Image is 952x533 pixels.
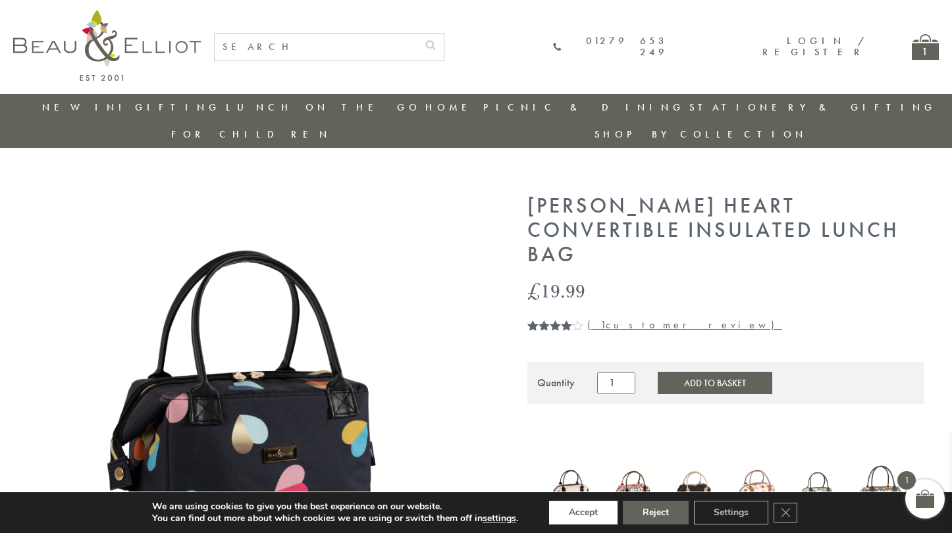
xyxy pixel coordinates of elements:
[171,128,331,141] a: For Children
[537,377,575,389] div: Quantity
[527,277,585,304] bdi: 19.99
[600,318,606,332] span: 1
[587,318,782,332] a: (1customer review)
[483,101,685,114] a: Picnic & Dining
[527,277,541,304] span: £
[774,503,797,522] button: Close GDPR Cookie Banner
[855,461,904,522] img: Carnaby eclipse convertible lunch bag
[42,101,130,114] a: New in!
[525,412,725,444] iframe: Secure express checkout frame
[897,471,916,490] span: 1
[152,513,518,524] p: You can find out more about which cookies we are using or switch them off in .
[658,372,772,394] button: Add to Basket
[425,101,478,114] a: Home
[912,34,939,60] a: 1
[527,194,924,266] h1: [PERSON_NAME] Heart Convertible Insulated Lunch Bag
[135,101,221,114] a: Gifting
[215,34,417,61] input: SEARCH
[689,101,936,114] a: Stationery & Gifting
[527,320,584,330] div: Rated 4.00 out of 5
[226,101,421,114] a: Lunch On The Go
[553,36,668,59] a: 01279 653 249
[549,501,618,524] button: Accept
[623,501,689,524] button: Reject
[527,320,533,346] span: 1
[726,412,926,444] iframe: Secure express checkout frame
[483,513,516,524] button: settings
[694,501,768,524] button: Settings
[762,34,866,59] a: Login / Register
[855,461,904,525] a: Carnaby eclipse convertible lunch bag
[595,128,807,141] a: Shop by collection
[13,10,201,81] img: logo
[527,320,573,399] span: Rated out of 5 based on customer rating
[152,501,518,513] p: We are using cookies to give you the best experience on our website.
[597,372,635,393] input: Product quantity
